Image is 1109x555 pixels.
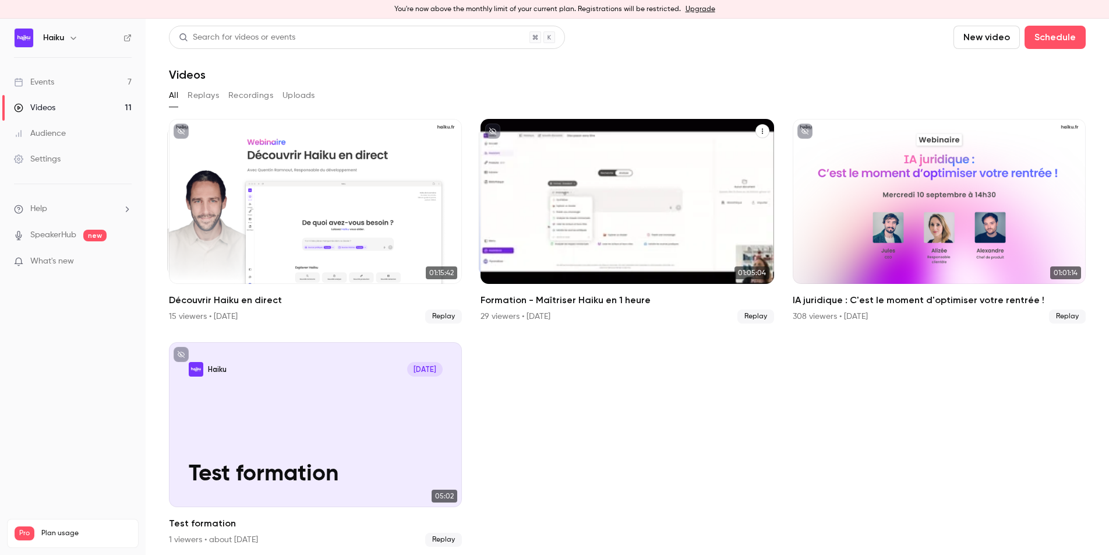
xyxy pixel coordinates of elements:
[30,229,76,241] a: SpeakerHub
[14,102,55,114] div: Videos
[208,364,227,374] p: Haiku
[793,311,868,322] div: 308 viewers • [DATE]
[118,257,132,267] iframe: Noticeable Trigger
[169,311,238,322] div: 15 viewers • [DATE]
[485,124,500,139] button: unpublished
[686,5,715,14] a: Upgrade
[169,534,258,546] div: 1 viewers • about [DATE]
[481,119,774,324] li: Formation - Maîtriser Haiku en 1 heure
[169,68,206,82] h1: Videos
[426,266,457,279] span: 01:15:42
[481,311,550,322] div: 29 viewers • [DATE]
[169,293,462,307] h2: Découvrir Haiku en direct
[793,119,1086,324] li: IA juridique : C'est le moment d'optimiser votre rentrée !
[41,529,131,538] span: Plan usage
[15,29,33,47] img: Haiku
[737,310,774,324] span: Replay
[793,293,1086,307] h2: IA juridique : C'est le moment d'optimiser votre rentrée !
[1025,26,1086,49] button: Schedule
[953,26,1020,49] button: New video
[174,347,189,362] button: unpublished
[14,153,61,165] div: Settings
[169,342,462,547] a: Test formationHaiku[DATE]Test formation05:02Test formation1 viewers • about [DATE]Replay
[15,526,34,540] span: Pro
[189,362,203,377] img: Test formation
[1049,310,1086,324] span: Replay
[179,31,295,44] div: Search for videos or events
[83,230,107,241] span: new
[797,124,813,139] button: unpublished
[407,362,443,377] span: [DATE]
[793,119,1086,324] a: 01:01:14IA juridique : C'est le moment d'optimiser votre rentrée !308 viewers • [DATE]Replay
[228,86,273,105] button: Recordings
[169,119,462,324] a: 01:15:4201:15:42Découvrir Haiku en direct15 viewers • [DATE]Replay
[14,203,132,215] li: help-dropdown-opener
[425,533,462,547] span: Replay
[14,76,54,88] div: Events
[481,119,774,324] a: 01:05:0401:05:04Formation - Maîtriser Haiku en 1 heure29 viewers • [DATE]Replay
[169,119,1086,547] ul: Videos
[30,255,74,268] span: What's new
[169,517,462,531] h2: Test formation
[188,86,219,105] button: Replays
[30,203,47,215] span: Help
[1050,266,1081,279] span: 01:01:14
[481,293,774,307] h2: Formation - Maîtriser Haiku en 1 heure
[169,86,178,105] button: All
[14,128,66,139] div: Audience
[169,119,462,324] li: Découvrir Haiku en direct
[734,266,769,279] span: 01:05:04
[425,310,462,324] span: Replay
[282,86,315,105] button: Uploads
[174,124,189,139] button: unpublished
[169,342,462,547] li: Test formation
[432,490,457,503] span: 05:02
[169,26,1086,548] section: Videos
[43,32,64,44] h6: Haiku
[189,461,443,487] p: Test formation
